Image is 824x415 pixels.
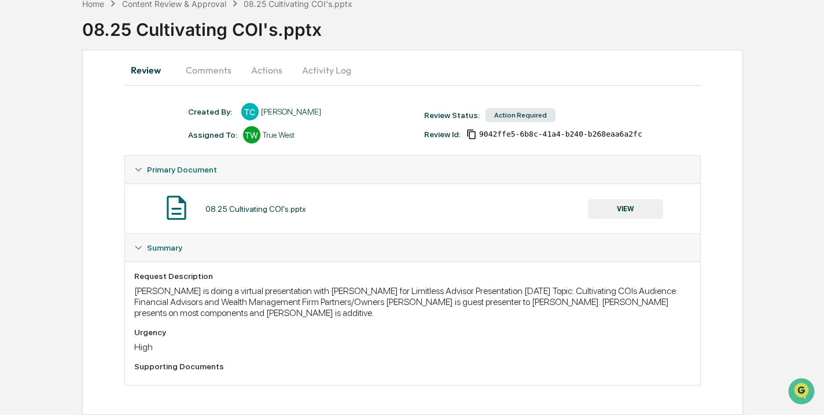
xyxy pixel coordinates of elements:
div: [PERSON_NAME] [261,107,321,116]
img: Jack Rasmussen [12,146,30,165]
div: High [134,341,691,352]
button: Review [124,56,176,84]
div: TW [243,126,260,144]
img: Document Icon [162,193,191,222]
span: [PERSON_NAME] [36,157,94,167]
a: 🗄️Attestations [79,201,148,222]
div: Supporting Documents [134,362,691,371]
div: Review Id: [424,130,461,139]
div: Request Description [134,271,691,281]
span: Copy Id [466,129,477,139]
div: Primary Document [125,183,701,233]
img: 1746055101610-c473b297-6a78-478c-a979-82029cc54cd1 [12,89,32,109]
div: Created By: ‎ ‎ [188,107,236,116]
div: Assigned To: [188,130,237,139]
div: TC [241,103,259,120]
img: 1746055101610-c473b297-6a78-478c-a979-82029cc54cd1 [23,158,32,167]
div: Start new chat [52,89,190,100]
span: 9042ffe5-6b8c-41a4-b240-b268eaa6a2fc [479,130,642,139]
button: Start new chat [197,92,211,106]
span: Pylon [115,256,140,265]
a: 🔎Data Lookup [7,223,78,244]
span: Primary Document [147,165,217,174]
button: Comments [176,56,241,84]
span: Attestations [95,205,144,217]
div: 08.25 Cultivating COI's.pptx [205,204,306,214]
a: 🖐️Preclearance [7,201,79,222]
iframe: Open customer support [787,377,818,408]
div: Past conversations [12,128,78,138]
div: True West [263,130,295,139]
div: 🖐️ [12,207,21,216]
div: We're available if you need us! [52,100,159,109]
span: Preclearance [23,205,75,217]
p: How can we help? [12,24,211,43]
div: 🔎 [12,229,21,238]
div: Summary [125,262,701,385]
span: • [96,157,100,167]
div: Urgency [134,328,691,337]
img: 8933085812038_c878075ebb4cc5468115_72.jpg [24,89,45,109]
a: Powered byPylon [82,255,140,265]
div: Review Status: [424,111,480,120]
span: Summary [147,243,182,252]
div: 08.25 Cultivating COI's.pptx [82,10,824,40]
button: VIEW [588,199,663,219]
div: [PERSON_NAME] is doing a virtual presentation with [PERSON_NAME] for Limitless Advisor Presentati... [134,285,691,318]
input: Clear [30,53,191,65]
button: See all [179,126,211,140]
button: Actions [241,56,293,84]
div: Action Required [485,108,556,122]
span: [DATE] [102,157,126,167]
span: Data Lookup [23,227,73,239]
div: secondary tabs example [124,56,701,84]
div: Summary [125,234,701,262]
button: Activity Log [293,56,360,84]
div: Primary Document [125,156,701,183]
div: 🗄️ [84,207,93,216]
